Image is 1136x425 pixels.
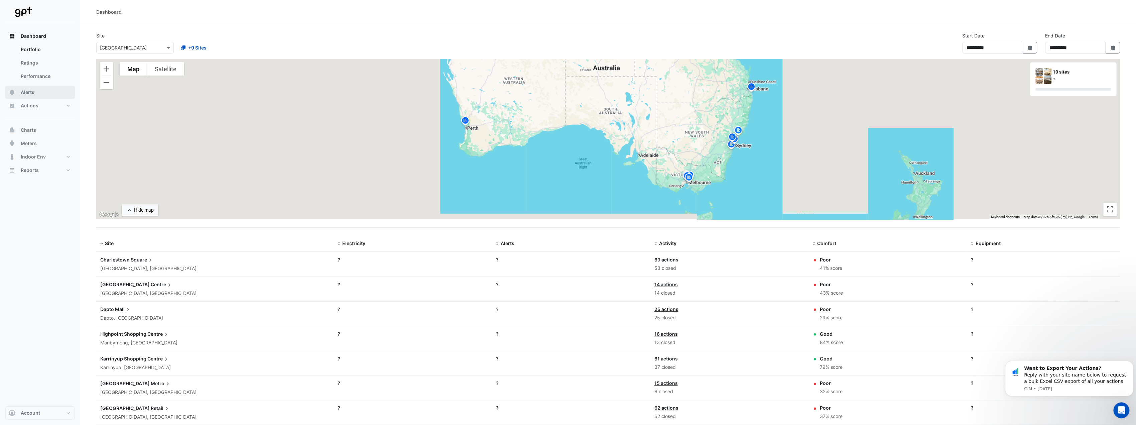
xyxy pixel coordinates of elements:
[100,282,150,287] span: [GEOGRAPHIC_DATA]
[684,170,695,182] img: site-pin.svg
[5,406,75,420] button: Account
[1035,76,1043,84] img: Dapto Mall
[131,256,154,263] span: Square
[971,281,1121,288] div: ?
[342,240,365,246] span: Electricity
[188,44,207,51] span: +9 Sites
[338,380,488,387] div: ?
[9,167,15,174] app-icon: Reports
[5,43,75,86] div: Dashboard
[496,380,646,387] div: ?
[496,404,646,411] div: ?
[820,413,843,420] div: 37% score
[971,355,1121,362] div: ?
[962,32,985,39] label: Start Date
[15,43,75,56] a: Portfolio
[683,173,694,184] img: site-pin.svg
[820,264,842,272] div: 41% score
[5,164,75,177] button: Reports
[176,42,211,54] button: +9 Sites
[151,281,173,288] span: Centre
[501,240,514,246] span: Alerts
[96,32,105,39] label: Site
[1103,203,1117,216] button: Toggle fullscreen view
[100,364,330,371] div: Karrinyup, [GEOGRAPHIC_DATA]
[654,363,804,371] div: 37 closed
[151,380,171,387] span: Metro
[820,306,843,313] div: Poor
[820,388,843,396] div: 32% score
[654,264,804,272] div: 53 closed
[98,211,120,219] img: Google
[654,413,804,420] div: 62 closed
[820,281,843,288] div: Poor
[9,127,15,133] app-icon: Charts
[147,62,184,76] button: Show satellite imagery
[100,314,330,322] div: Dapto, [GEOGRAPHIC_DATA]
[100,265,330,273] div: [GEOGRAPHIC_DATA], [GEOGRAPHIC_DATA]
[21,167,39,174] span: Reports
[134,207,154,214] div: Hide map
[820,289,843,297] div: 43% score
[1024,215,1085,219] span: Map data ©2025 AfriGIS (Pty) Ltd, Google
[654,388,804,396] div: 6 closed
[147,355,169,362] span: Centre
[1053,69,1111,76] div: 10 sites
[820,314,843,322] div: 29% score
[460,116,471,127] img: site-pin.svg
[820,256,842,263] div: Poor
[1027,45,1033,50] fa-icon: Select Date
[820,380,843,387] div: Poor
[100,331,146,337] span: Highpoint Shopping
[1110,45,1116,50] fa-icon: Select Date
[654,380,677,386] a: 15 actions
[5,137,75,150] button: Meters
[1002,355,1136,400] iframe: Intercom notifications message
[96,8,122,15] div: Dashboard
[122,204,158,216] button: Hide map
[654,257,678,262] a: 69 actions
[654,289,804,297] div: 14 closed
[21,153,46,160] span: Indoor Env
[1044,76,1051,84] img: Highpoint Shopping Centre
[654,314,804,322] div: 25 closed
[654,405,678,411] a: 62 actions
[5,123,75,137] button: Charts
[9,33,15,39] app-icon: Dashboard
[9,140,15,147] app-icon: Meters
[100,62,113,76] button: Zoom in
[21,102,38,109] span: Actions
[733,125,744,137] img: site-pin.svg
[820,404,843,411] div: Poor
[147,330,169,338] span: Centre
[971,256,1121,263] div: ?
[5,29,75,43] button: Dashboard
[971,380,1121,387] div: ?
[338,404,488,411] div: ?
[15,70,75,83] a: Performance
[21,89,34,96] span: Alerts
[8,5,38,19] img: Company Logo
[975,240,1000,246] span: Equipment
[100,356,146,361] span: Karrinyup Shopping
[496,330,646,337] div: ?
[9,153,15,160] app-icon: Indoor Env
[654,306,678,312] a: 25 actions
[1113,402,1129,418] iframe: Intercom live chat
[100,306,114,312] span: Dapto
[991,215,1020,219] button: Keyboard shortcuts
[100,257,130,262] span: Charlestown
[338,330,488,337] div: ?
[971,330,1121,337] div: ?
[9,102,15,109] app-icon: Actions
[817,240,836,246] span: Comfort
[338,281,488,288] div: ?
[338,355,488,362] div: ?
[820,339,843,346] div: 84% score
[1089,215,1098,219] a: Terms (opens in new tab)
[681,171,692,182] img: site-pin.svg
